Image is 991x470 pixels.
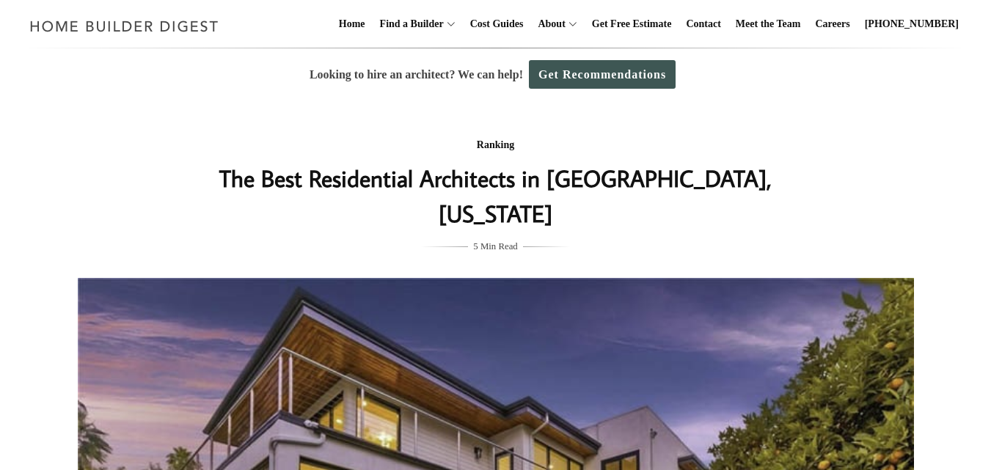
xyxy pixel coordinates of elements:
a: Careers [810,1,856,48]
a: Ranking [477,139,514,150]
a: Contact [680,1,726,48]
a: Meet the Team [730,1,807,48]
a: About [532,1,565,48]
a: [PHONE_NUMBER] [859,1,965,48]
a: Get Recommendations [529,60,676,89]
h1: The Best Residential Architects in [GEOGRAPHIC_DATA], [US_STATE] [203,161,789,231]
a: Home [333,1,371,48]
a: Get Free Estimate [586,1,678,48]
a: Cost Guides [464,1,530,48]
img: Home Builder Digest [23,12,225,40]
a: Find a Builder [374,1,444,48]
span: 5 Min Read [473,238,517,254]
